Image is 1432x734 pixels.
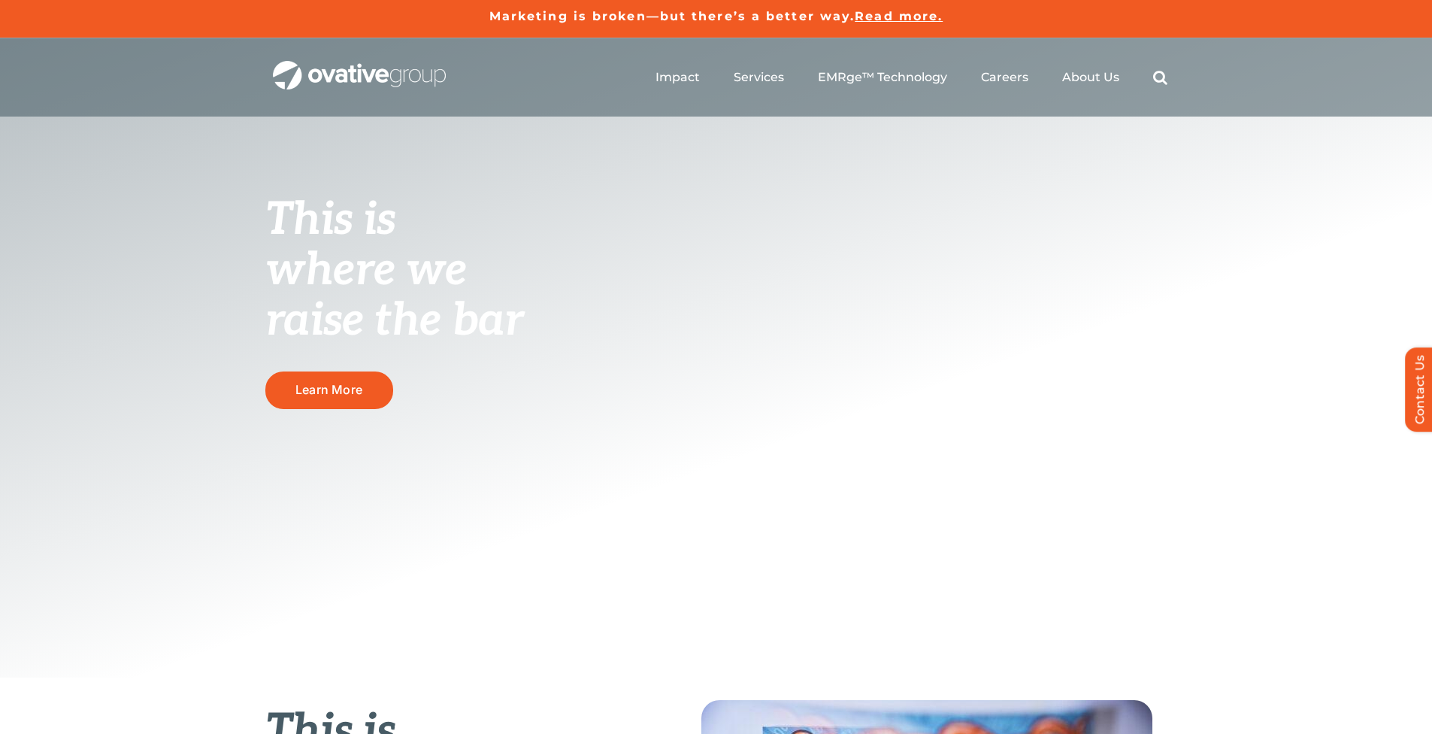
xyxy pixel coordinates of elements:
[1153,70,1167,85] a: Search
[818,70,947,85] a: EMRge™ Technology
[981,70,1028,85] a: Careers
[273,59,446,74] a: OG_Full_horizontal_WHT
[489,9,855,23] a: Marketing is broken—but there’s a better way.
[295,383,362,397] span: Learn More
[655,70,700,85] a: Impact
[265,372,393,408] a: Learn More
[1062,70,1119,85] a: About Us
[655,53,1167,102] nav: Menu
[855,9,943,23] a: Read more.
[734,70,784,85] a: Services
[265,193,396,247] span: This is
[265,244,523,348] span: where we raise the bar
